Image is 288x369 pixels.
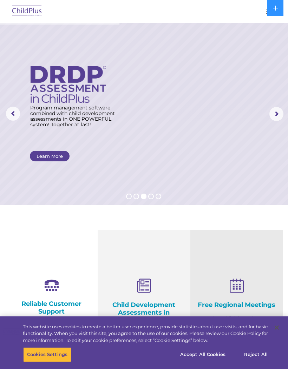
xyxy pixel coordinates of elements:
button: Reject All [234,347,278,362]
h4: Reliable Customer Support [11,300,92,315]
h4: Free Regional Meetings [196,301,277,309]
button: Cookies Settings [23,347,71,362]
rs-layer: Program management software combined with child development assessments in ONE POWERFUL system! T... [30,105,122,127]
button: Accept All Cookies [176,347,229,362]
a: Learn More [30,151,70,161]
button: Close [269,320,284,335]
div: This website uses cookies to create a better user experience, provide statistics about user visit... [23,323,268,344]
img: DRDP Assessment in ChildPlus [31,66,106,103]
h4: Child Development Assessments in ChildPlus [103,301,185,324]
p: Not using ChildPlus? These are a great opportunity to network and learn from ChildPlus users. Fin... [196,314,277,358]
img: ChildPlus by Procare Solutions [11,3,44,20]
